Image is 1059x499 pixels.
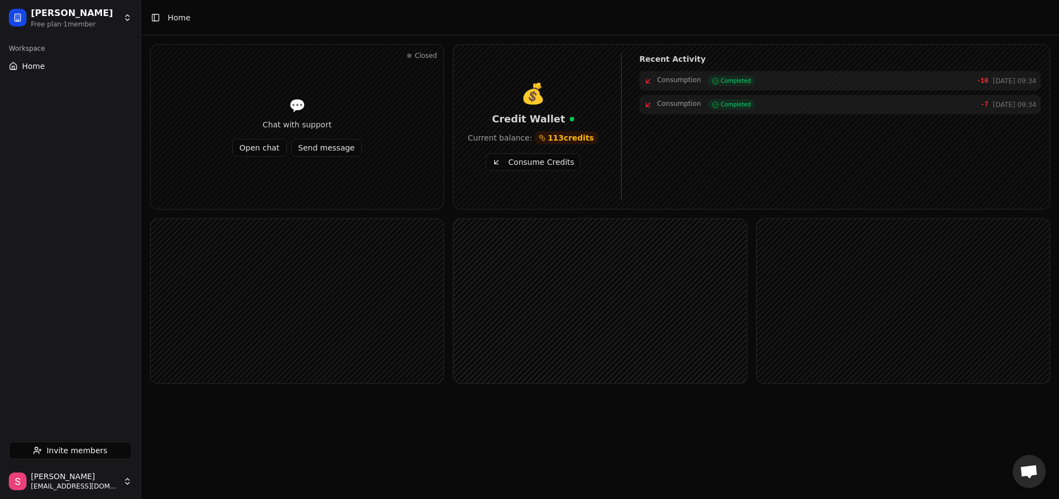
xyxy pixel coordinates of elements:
[31,20,119,29] div: Free plan · 1 member
[232,139,286,157] button: Open chat
[721,100,751,109] span: Completed
[4,468,136,495] button: Serhat sayat[PERSON_NAME][EMAIL_ADDRESS][DOMAIN_NAME]
[22,61,45,72] span: Home
[232,119,362,130] div: Chat with support
[639,53,1041,65] h4: Recent Activity
[232,97,362,115] div: 💬
[1013,455,1046,488] div: Açık sohbet
[657,76,700,86] span: Consumption
[993,100,1036,109] span: [DATE] 09:34
[9,442,132,459] button: Invite members
[291,139,362,157] button: Send message
[4,40,136,57] div: Workspace
[168,12,190,23] nav: breadcrumb
[31,482,119,491] span: [EMAIL_ADDRESS][DOMAIN_NAME]
[993,77,1036,85] span: [DATE] 09:34
[4,57,136,75] button: Home
[468,132,532,143] span: Current balance:
[46,445,107,456] span: Invite members
[31,7,119,20] div: [PERSON_NAME]
[976,77,988,85] span: -10
[721,77,751,85] span: Completed
[570,117,574,121] div: Real-time updates active
[981,100,988,109] span: -7
[168,12,190,23] span: Home
[4,4,136,31] button: [PERSON_NAME]Free plan·1member
[486,153,580,171] button: Consume Credits
[492,111,565,127] span: Credit Wallet
[31,472,119,482] span: [PERSON_NAME]
[548,132,594,143] span: 113 credits
[657,99,700,110] span: Consumption
[9,473,26,490] img: Serhat sayat
[462,83,603,105] div: 💰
